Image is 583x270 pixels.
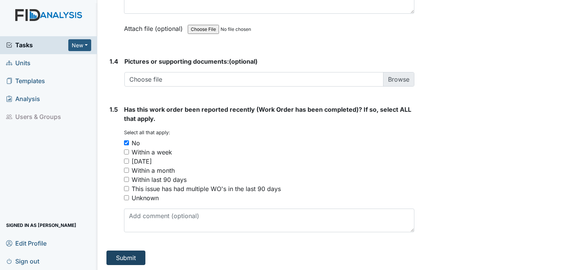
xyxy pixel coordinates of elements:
[110,105,118,114] label: 1.5
[110,57,118,66] label: 1.4
[124,186,129,191] input: This issue has had multiple WO's in the last 90 days
[124,106,411,122] span: Has this work order been reported recently (Work Order has been completed)? If so, select ALL tha...
[132,148,172,157] div: Within a week
[124,149,129,154] input: Within a week
[132,193,159,202] div: Unknown
[124,159,129,164] input: [DATE]
[6,219,76,231] span: Signed in as [PERSON_NAME]
[132,175,187,184] div: Within last 90 days
[124,195,129,200] input: Unknown
[6,93,40,105] span: Analysis
[106,251,145,265] button: Submit
[68,39,91,51] button: New
[6,237,47,249] span: Edit Profile
[6,57,31,69] span: Units
[124,168,129,173] input: Within a month
[132,184,281,193] div: This issue has had multiple WO's in the last 90 days
[124,177,129,182] input: Within last 90 days
[124,57,414,66] strong: (optional)
[124,20,186,33] label: Attach file (optional)
[124,130,170,135] small: Select all that apply:
[132,157,152,166] div: [DATE]
[6,40,68,50] a: Tasks
[132,166,175,175] div: Within a month
[124,58,229,65] span: Pictures or supporting documents:
[6,255,39,267] span: Sign out
[6,75,45,87] span: Templates
[132,138,140,148] div: No
[124,140,129,145] input: No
